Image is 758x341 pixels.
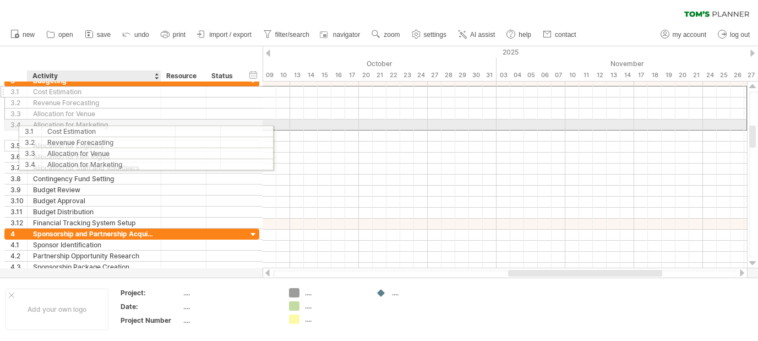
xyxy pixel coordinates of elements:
[121,302,181,311] div: Date:
[10,251,27,261] div: 4.2
[33,86,155,97] div: Cost Estimation
[717,69,730,81] div: Tuesday, 25 November 2025
[730,31,750,39] span: log out
[470,31,495,39] span: AI assist
[10,140,27,151] div: 3.5
[23,31,35,39] span: new
[43,28,77,42] a: open
[392,288,452,297] div: ....
[33,163,155,173] div: Allocation for Staff and Volunteers
[211,71,236,82] div: Status
[209,31,252,39] span: import / export
[10,151,27,162] div: 3.6
[607,69,620,81] div: Thursday, 13 November 2025
[33,120,155,130] div: Allocation for Marketing
[369,28,403,42] a: zoom
[373,69,386,81] div: Tuesday, 21 October 2025
[384,31,400,39] span: zoom
[33,109,155,119] div: Allocation for Venue
[424,31,446,39] span: settings
[305,315,365,324] div: ....
[10,163,27,173] div: 3.7
[703,69,717,81] div: Monday, 24 November 2025
[6,289,108,330] div: Add your own logo
[318,69,331,81] div: Wednesday, 15 October 2025
[510,69,524,81] div: Tuesday, 4 November 2025
[275,31,309,39] span: filter/search
[10,120,27,130] div: 3.4
[97,31,111,39] span: save
[8,28,38,42] a: new
[276,69,290,81] div: Friday, 10 October 2025
[183,288,276,297] div: ....
[658,28,710,42] a: my account
[519,31,531,39] span: help
[345,69,359,81] div: Friday, 17 October 2025
[194,28,255,42] a: import / export
[32,71,155,82] div: Activity
[33,218,155,228] div: Financial Tracking System Setup
[33,196,155,206] div: Budget Approval
[290,69,304,81] div: Monday, 13 October 2025
[33,140,155,151] div: Allocation for Logistics
[333,31,360,39] span: navigator
[263,69,276,81] div: Thursday, 9 October 2025
[10,174,27,184] div: 3.8
[33,262,155,272] div: Sponsorship Package Creation
[331,69,345,81] div: Thursday, 16 October 2025
[33,207,155,217] div: Budget Distribution
[359,69,373,81] div: Monday, 20 October 2025
[386,69,400,81] div: Wednesday, 22 October 2025
[260,28,313,42] a: filter/search
[540,28,580,42] a: contact
[180,58,497,69] div: October 2025
[304,69,318,81] div: Tuesday, 14 October 2025
[455,69,469,81] div: Wednesday, 29 October 2025
[689,69,703,81] div: Friday, 21 November 2025
[305,288,365,297] div: ....
[504,28,535,42] a: help
[173,31,186,39] span: print
[121,316,181,325] div: Project Number
[675,69,689,81] div: Thursday, 20 November 2025
[305,301,365,311] div: ....
[10,229,27,239] div: 4
[455,28,498,42] a: AI assist
[538,69,552,81] div: Thursday, 6 November 2025
[662,69,675,81] div: Wednesday, 19 November 2025
[428,69,441,81] div: Monday, 27 October 2025
[10,262,27,272] div: 4.3
[183,316,276,325] div: ....
[33,251,155,261] div: Partnership Opportunity Research
[10,240,27,250] div: 4.1
[10,185,27,195] div: 3.9
[33,151,155,162] div: Allocation for Film Rights
[119,28,152,42] a: undo
[10,98,27,108] div: 3.2
[634,69,648,81] div: Monday, 17 November 2025
[552,69,565,81] div: Friday, 7 November 2025
[620,69,634,81] div: Friday, 14 November 2025
[33,185,155,195] div: Budget Review
[121,288,181,297] div: Project:
[469,69,483,81] div: Thursday, 30 October 2025
[183,302,276,311] div: ....
[10,196,27,206] div: 3.10
[441,69,455,81] div: Tuesday, 28 October 2025
[33,229,155,239] div: Sponsorship and Partnership Acquisition
[10,218,27,228] div: 3.12
[58,31,73,39] span: open
[10,109,27,119] div: 3.3
[409,28,450,42] a: settings
[673,31,706,39] span: my account
[497,69,510,81] div: Monday, 3 November 2025
[400,69,414,81] div: Thursday, 23 October 2025
[579,69,593,81] div: Tuesday, 11 November 2025
[483,69,497,81] div: Friday, 31 October 2025
[730,69,744,81] div: Wednesday, 26 November 2025
[33,240,155,250] div: Sponsor Identification
[565,69,579,81] div: Monday, 10 November 2025
[648,69,662,81] div: Tuesday, 18 November 2025
[158,28,189,42] a: print
[744,69,758,81] div: Thursday, 27 November 2025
